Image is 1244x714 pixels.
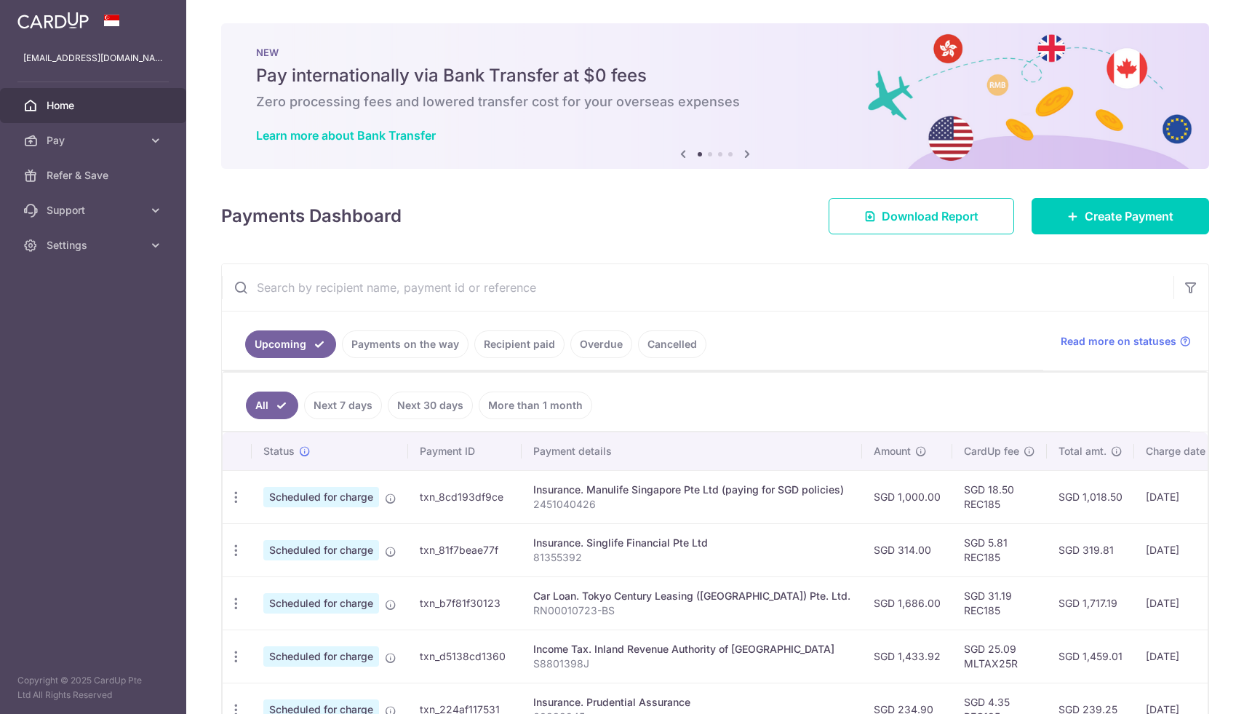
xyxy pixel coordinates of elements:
span: Scheduled for charge [263,487,379,507]
a: Upcoming [245,330,336,358]
p: NEW [256,47,1174,58]
a: Create Payment [1032,198,1209,234]
img: Bank transfer banner [221,23,1209,169]
td: SGD 5.81 REC185 [952,523,1047,576]
td: txn_d5138cd1360 [408,630,522,683]
a: More than 1 month [479,392,592,419]
span: Refer & Save [47,168,143,183]
span: Charge date [1146,444,1205,459]
td: SGD 319.81 [1047,523,1134,576]
h6: Zero processing fees and lowered transfer cost for your overseas expenses [256,93,1174,111]
td: SGD 314.00 [862,523,952,576]
th: Payment ID [408,432,522,470]
p: [EMAIL_ADDRESS][DOMAIN_NAME] [23,51,163,66]
span: Scheduled for charge [263,540,379,560]
a: Learn more about Bank Transfer [256,128,436,143]
a: Recipient paid [474,330,565,358]
span: Download Report [882,207,978,225]
a: Payments on the way [342,330,469,358]
a: Overdue [570,330,632,358]
a: Read more on statuses [1061,334,1191,349]
span: Amount [874,444,911,459]
h5: Pay internationally via Bank Transfer at $0 fees [256,64,1174,87]
span: Scheduled for charge [263,593,379,614]
h4: Payments Dashboard [221,203,402,229]
td: SGD 1,686.00 [862,576,952,630]
td: txn_81f7beae77f [408,523,522,576]
span: Total amt. [1058,444,1107,459]
td: [DATE] [1134,523,1233,576]
p: RN00010723-BS [533,603,850,618]
a: Next 30 days [388,392,473,419]
span: Read more on statuses [1061,334,1176,349]
td: txn_b7f81f30123 [408,576,522,630]
img: CardUp [17,12,89,29]
td: txn_8cd193df9ce [408,470,522,523]
div: Insurance. Singlife Financial Pte Ltd [533,536,850,550]
a: All [246,392,298,419]
a: Cancelled [638,330,706,358]
td: SGD 1,717.19 [1047,576,1134,630]
div: Car Loan. Tokyo Century Leasing ([GEOGRAPHIC_DATA]) Pte. Ltd. [533,589,850,603]
span: Pay [47,133,143,148]
p: 2451040426 [533,497,850,512]
span: Status [263,444,295,459]
td: [DATE] [1134,576,1233,630]
td: [DATE] [1134,630,1233,683]
td: SGD 1,433.92 [862,630,952,683]
div: Insurance. Prudential Assurance [533,695,850,710]
div: Insurance. Manulife Singapore Pte Ltd (paying for SGD policies) [533,483,850,497]
p: S8801398J [533,657,850,671]
a: Next 7 days [304,392,382,419]
td: SGD 25.09 MLTAX25R [952,630,1047,683]
span: Scheduled for charge [263,646,379,667]
span: Settings [47,238,143,253]
span: Create Payment [1085,207,1173,225]
td: SGD 31.19 REC185 [952,576,1047,630]
p: 81355392 [533,550,850,565]
td: [DATE] [1134,470,1233,523]
span: Home [47,98,143,113]
span: Support [47,203,143,218]
td: SGD 1,459.01 [1047,630,1134,683]
input: Search by recipient name, payment id or reference [222,264,1173,311]
th: Payment details [522,432,862,470]
div: Income Tax. Inland Revenue Authority of [GEOGRAPHIC_DATA] [533,642,850,657]
span: CardUp fee [964,444,1019,459]
td: SGD 18.50 REC185 [952,470,1047,523]
td: SGD 1,000.00 [862,470,952,523]
td: SGD 1,018.50 [1047,470,1134,523]
a: Download Report [829,198,1014,234]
